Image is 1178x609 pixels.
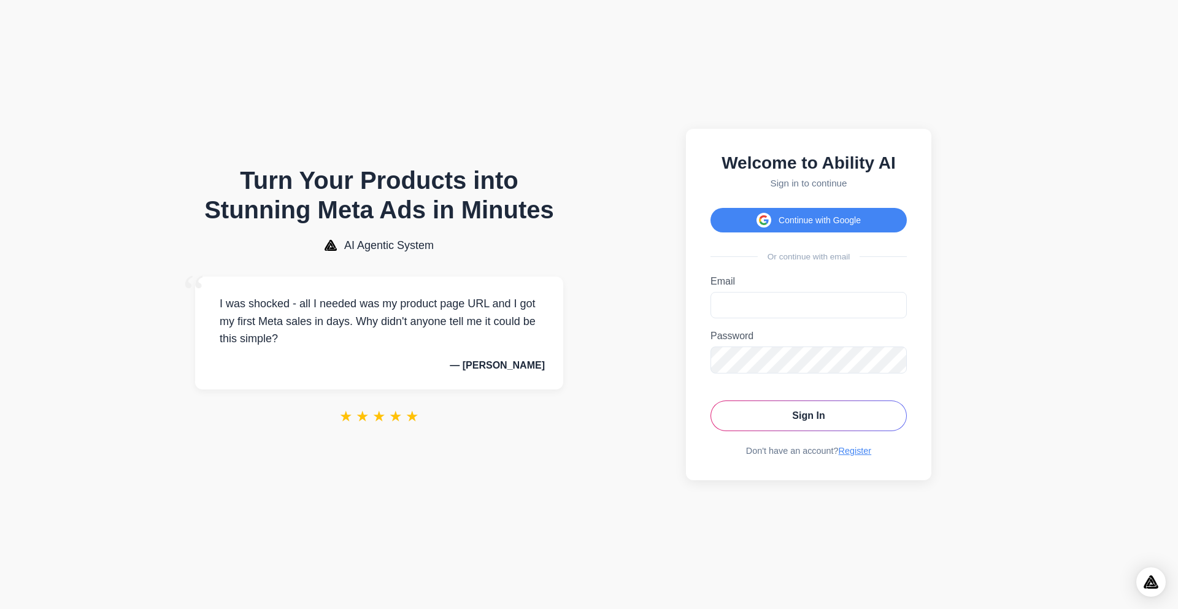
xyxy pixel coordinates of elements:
[710,331,907,342] label: Password
[710,178,907,188] p: Sign in to continue
[406,408,419,425] span: ★
[339,408,353,425] span: ★
[710,446,907,456] div: Don't have an account?
[183,264,205,320] span: “
[356,408,369,425] span: ★
[325,240,337,251] img: AI Agentic System Logo
[710,276,907,287] label: Email
[710,400,907,431] button: Sign In
[344,239,434,252] span: AI Agentic System
[839,446,872,456] a: Register
[214,295,545,348] p: I was shocked - all I needed was my product page URL and I got my first Meta sales in days. Why d...
[710,208,907,232] button: Continue with Google
[214,360,545,371] p: — [PERSON_NAME]
[195,166,563,224] h1: Turn Your Products into Stunning Meta Ads in Minutes
[372,408,386,425] span: ★
[389,408,402,425] span: ★
[710,153,907,173] h2: Welcome to Ability AI
[1136,567,1166,597] div: Open Intercom Messenger
[710,252,907,261] div: Or continue with email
